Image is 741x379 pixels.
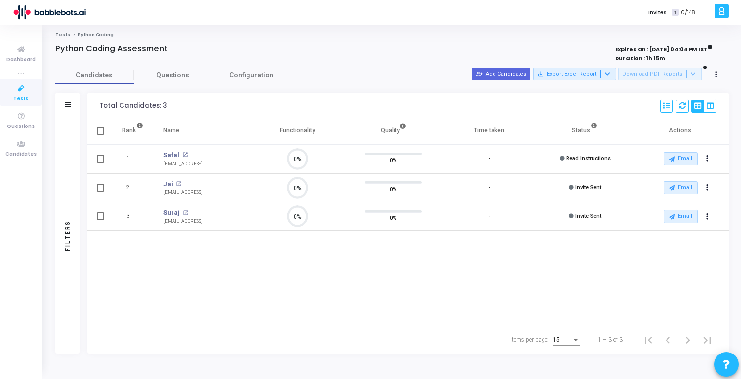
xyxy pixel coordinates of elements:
[112,174,153,202] td: 2
[566,155,611,162] span: Read Instructions
[182,152,188,158] mat-icon: open_in_new
[112,202,153,231] td: 3
[229,70,273,80] span: Configuration
[533,68,616,80] button: Export Excel Report
[575,184,601,191] span: Invite Sent
[390,213,397,223] span: 0%
[472,68,530,80] button: Add Candidates
[488,155,490,163] div: -
[55,32,729,38] nav: breadcrumb
[664,152,698,165] button: Email
[163,125,179,136] div: Name
[664,181,698,194] button: Email
[488,212,490,221] div: -
[112,145,153,174] td: 1
[537,71,544,77] mat-icon: save_alt
[701,181,715,195] button: Actions
[163,151,179,160] a: Safal
[639,330,658,350] button: First page
[488,184,490,192] div: -
[134,70,212,80] span: Questions
[553,336,560,343] span: 15
[346,117,442,145] th: Quality
[691,100,716,113] div: View Options
[390,184,397,194] span: 0%
[615,54,665,62] strong: Duration : 1h 15m
[658,330,678,350] button: Previous page
[664,210,698,223] button: Email
[249,117,346,145] th: Functionality
[163,218,203,225] div: [EMAIL_ADDRESS]
[6,56,36,64] span: Dashboard
[510,335,549,344] div: Items per page:
[474,125,504,136] div: Time taken
[390,155,397,165] span: 0%
[176,181,181,187] mat-icon: open_in_new
[163,160,203,168] div: [EMAIL_ADDRESS]
[12,2,86,22] img: logo
[163,208,180,218] a: Suraj
[63,181,72,289] div: Filters
[13,95,28,103] span: Tests
[476,71,483,77] mat-icon: person_add_alt
[55,32,70,38] a: Tests
[112,117,153,145] th: Rank
[633,117,729,145] th: Actions
[701,152,715,166] button: Actions
[99,102,167,110] div: Total Candidates: 3
[7,123,35,131] span: Questions
[183,210,188,216] mat-icon: open_in_new
[618,68,702,80] button: Download PDF Reports
[78,32,146,38] span: Python Coding Assessment
[163,179,173,189] a: Jai
[678,330,697,350] button: Next page
[553,337,580,344] mat-select: Items per page:
[701,210,715,224] button: Actions
[648,8,668,17] label: Invites:
[681,8,695,17] span: 0/148
[615,43,713,53] strong: Expires On : [DATE] 04:04 PM IST
[598,335,623,344] div: 1 – 3 of 3
[672,9,678,16] span: T
[575,213,601,219] span: Invite Sent
[163,189,203,196] div: [EMAIL_ADDRESS]
[5,151,37,159] span: Candidates
[537,117,633,145] th: Status
[697,330,717,350] button: Last page
[55,70,134,80] span: Candidates
[55,44,168,53] h4: Python Coding Assessment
